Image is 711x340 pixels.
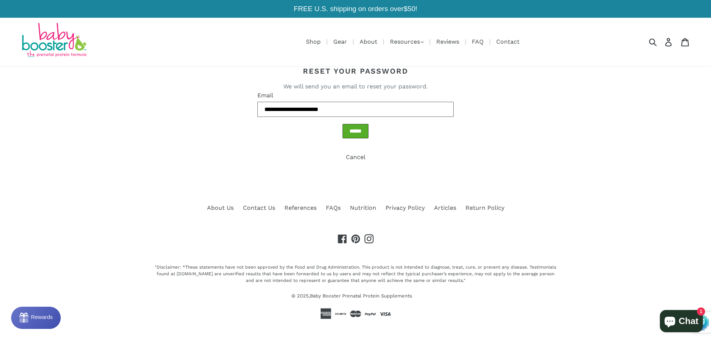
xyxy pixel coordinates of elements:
[243,204,275,211] a: Contact Us
[404,5,408,13] span: $
[386,36,427,47] button: Resources
[346,153,365,162] button: Cancel
[257,67,454,75] h2: Reset your password
[468,37,487,46] a: FAQ
[385,204,425,211] a: Privacy Policy
[658,310,705,334] inbox-online-store-chat: Shopify online store chat
[310,293,412,299] a: Baby Booster Prenatal Protein Supplements
[651,34,672,50] input: Search
[356,37,381,46] a: About
[257,91,454,100] label: Email
[407,5,415,13] span: 50
[465,204,504,211] a: Return Policy
[257,82,454,91] p: We will send you an email to reset your password.
[291,293,420,299] small: © 2025,
[433,37,463,46] a: Reviews
[207,204,234,211] a: About Us
[434,204,456,211] a: Articles
[302,37,324,46] a: Shop
[330,37,351,46] a: Gear
[284,204,317,211] a: References
[20,23,87,59] img: Baby Booster Prenatal Protein Supplements
[11,307,61,329] button: Rewards
[20,7,41,13] span: Rewards
[154,264,557,284] div: "Disclaimer: *These statements have not been approved by the Food and Drug Administration. This p...
[326,204,341,211] a: FAQs
[350,204,376,211] a: Nutrition
[493,37,523,46] a: Contact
